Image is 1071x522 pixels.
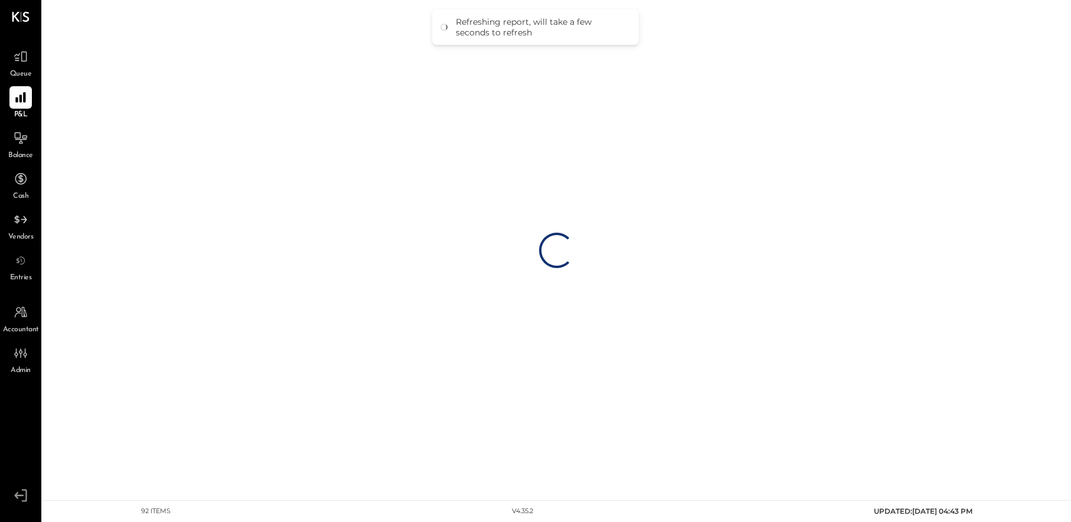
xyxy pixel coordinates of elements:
a: Admin [1,342,41,376]
div: Refreshing report, will take a few seconds to refresh [456,17,627,38]
a: Entries [1,249,41,283]
span: Queue [10,69,32,80]
span: Admin [11,366,31,376]
a: Cash [1,168,41,202]
a: Queue [1,45,41,80]
a: Vendors [1,208,41,243]
span: Balance [8,151,33,161]
span: Vendors [8,232,34,243]
a: Accountant [1,301,41,335]
div: v 4.35.2 [512,507,533,516]
span: Entries [10,273,32,283]
a: P&L [1,86,41,120]
span: UPDATED: [DATE] 04:43 PM [874,507,972,516]
a: Balance [1,127,41,161]
span: Accountant [3,325,39,335]
span: P&L [14,110,28,120]
div: 92 items [141,507,171,516]
span: Cash [13,191,28,202]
